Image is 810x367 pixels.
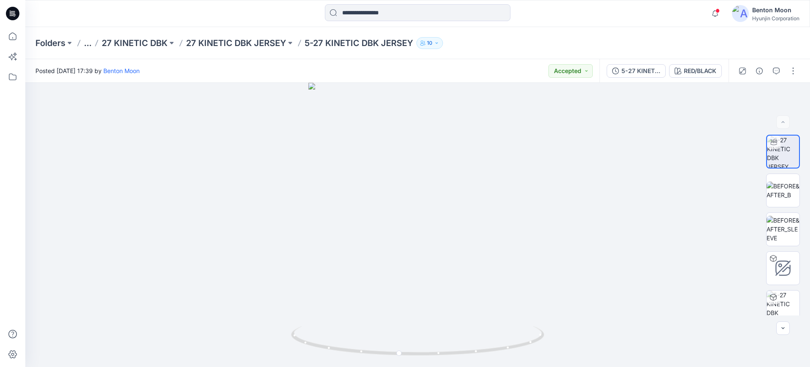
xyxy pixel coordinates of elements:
button: RED/BLACK [669,64,722,78]
img: avatar [732,5,749,22]
p: 10 [427,38,432,48]
div: Hyunjin Corporation [752,15,799,22]
button: ... [84,37,92,49]
img: 5-27 KINETIC DBK JERSEY RED/BLACK [767,291,799,324]
a: 27 KINETIC DBK JERSEY [186,37,286,49]
div: RED/BLACK [684,66,716,76]
div: Benton Moon [752,5,799,15]
button: 10 [416,37,443,49]
img: 5-27 KINETIC DBK JERSEY [767,136,799,168]
img: BEFORE&AFTER_SLEEVE [767,216,799,242]
img: BEFORE&AFTER_B [767,182,799,199]
span: Posted [DATE] 17:39 by [35,66,140,75]
a: Benton Moon [103,67,140,74]
p: 5-27 KINETIC DBK JERSEY [305,37,413,49]
button: 5-27 KINETIC DBK JERSEY [607,64,666,78]
button: Details [753,64,766,78]
a: 27 KINETIC DBK [102,37,167,49]
a: Folders [35,37,65,49]
div: 5-27 KINETIC DBK JERSEY [621,66,660,76]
